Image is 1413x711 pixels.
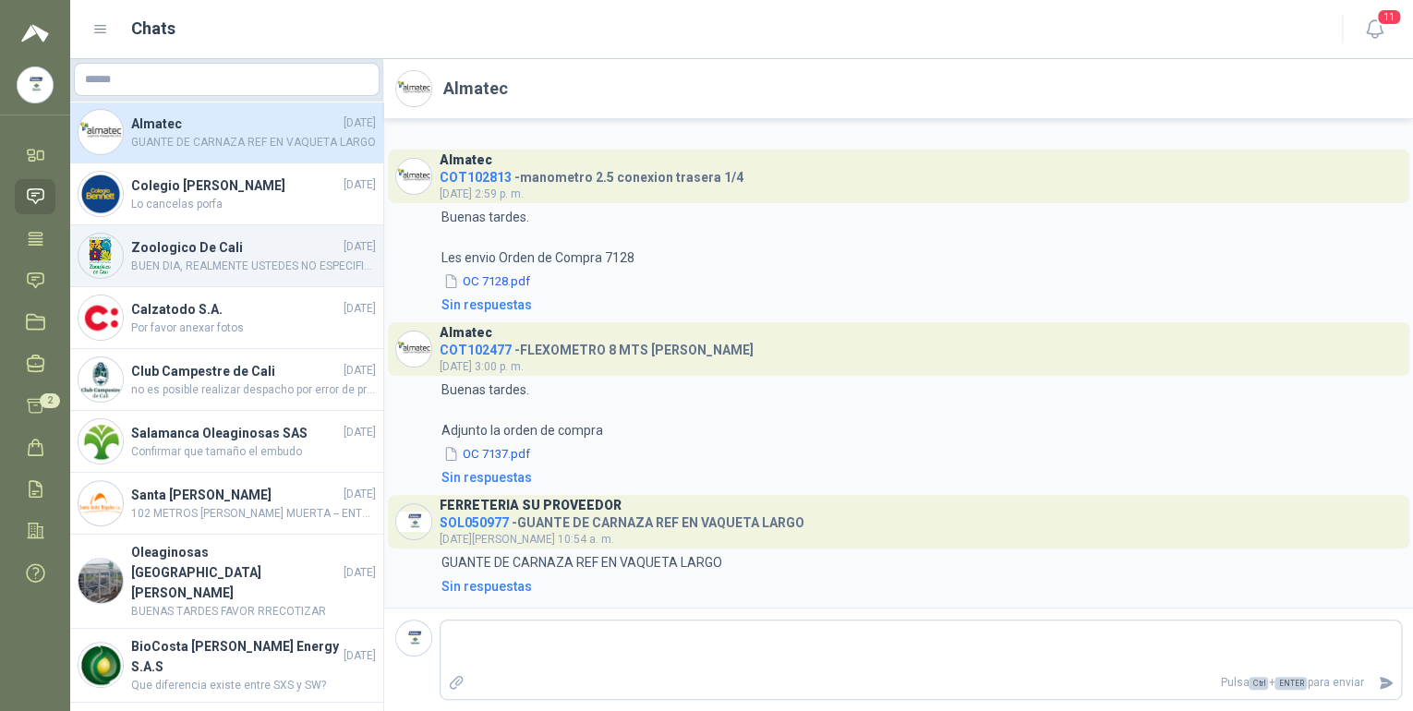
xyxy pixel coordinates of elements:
[344,564,376,582] span: [DATE]
[131,175,340,196] h4: Colegio [PERSON_NAME]
[344,114,376,132] span: [DATE]
[441,467,532,488] div: Sin respuestas
[131,636,340,677] h4: BioCosta [PERSON_NAME] Energy S.A.S
[440,360,524,373] span: [DATE] 3:00 p. m.
[396,504,431,539] img: Company Logo
[1376,8,1402,26] span: 11
[131,319,376,337] span: Por favor anexar fotos
[440,500,622,511] h3: FERRETERIA SU PROVEEDOR
[78,481,123,525] img: Company Logo
[440,511,804,528] h4: - GUANTE DE CARNAZA REF EN VAQUETA LARGO
[440,533,614,546] span: [DATE][PERSON_NAME] 10:54 a. m.
[344,362,376,380] span: [DATE]
[440,187,524,200] span: [DATE] 2:59 p. m.
[78,295,123,340] img: Company Logo
[131,196,376,213] span: Lo cancelas porfa
[131,603,376,621] span: BUENAS TARDES FAVOR RRECOTIZAR
[70,287,383,349] a: Company LogoCalzatodo S.A.[DATE]Por favor anexar fotos
[344,176,376,194] span: [DATE]
[131,299,340,319] h4: Calzatodo S.A.
[441,667,472,699] label: Adjuntar archivos
[344,647,376,665] span: [DATE]
[441,380,603,440] p: Buenas tardes. Adjunto la orden de compra
[440,338,754,355] h4: - FLEXOMETRO 8 MTS [PERSON_NAME]
[440,170,512,185] span: COT102813
[396,331,431,367] img: Company Logo
[443,76,508,102] h2: Almatec
[70,629,383,703] a: Company LogoBioCosta [PERSON_NAME] Energy S.A.S[DATE]Que diferencia existe entre SXS y SW?
[21,22,49,44] img: Logo peakr
[18,67,53,102] img: Company Logo
[70,411,383,473] a: Company LogoSalamanca Oleaginosas SAS[DATE]Confirmar que tamaño el embudo
[438,467,1402,488] a: Sin respuestas
[441,552,722,572] p: GUANTE DE CARNAZA REF EN VAQUETA LARGO
[70,349,383,411] a: Company LogoClub Campestre de Cali[DATE]no es posible realizar despacho por error de precio
[40,393,60,408] span: 2
[344,300,376,318] span: [DATE]
[440,343,512,357] span: COT102477
[441,271,532,291] button: OC 7128.pdf
[1358,13,1391,46] button: 11
[472,667,1371,699] p: Pulsa + para enviar
[441,295,532,315] div: Sin respuestas
[438,295,1402,315] a: Sin respuestas
[440,328,492,338] h3: Almatec
[131,443,376,461] span: Confirmar que tamaño el embudo
[78,419,123,464] img: Company Logo
[396,71,431,106] img: Company Logo
[78,110,123,154] img: Company Logo
[344,238,376,256] span: [DATE]
[131,258,376,275] span: BUEN DIA, REALMENTE USTEDES NO ESPECIFICAN SI QUIEREN REDONDA O CUADRADA, YO LES COTICE CUADRADA
[131,677,376,694] span: Que diferencia existe entre SXS y SW?
[1371,667,1401,699] button: Enviar
[131,485,340,505] h4: Santa [PERSON_NAME]
[1274,677,1307,690] span: ENTER
[78,172,123,216] img: Company Logo
[78,559,123,603] img: Company Logo
[396,159,431,194] img: Company Logo
[396,621,431,656] img: Company Logo
[131,505,376,523] span: 102 METROS [PERSON_NAME] MUERTA -- ENTREGAR EN AVIABONO JUDEA
[15,389,55,423] a: 2
[131,134,376,151] span: GUANTE DE CARNAZA REF EN VAQUETA LARGO
[1249,677,1268,690] span: Ctrl
[344,486,376,503] span: [DATE]
[440,515,509,530] span: SOL050977
[70,102,383,163] a: Company LogoAlmatec[DATE]GUANTE DE CARNAZA REF EN VAQUETA LARGO
[131,16,175,42] h1: Chats
[78,643,123,687] img: Company Logo
[344,424,376,441] span: [DATE]
[441,444,532,464] button: OC 7137.pdf
[440,155,492,165] h3: Almatec
[78,357,123,402] img: Company Logo
[131,237,340,258] h4: Zoologico De Cali
[70,473,383,535] a: Company LogoSanta [PERSON_NAME][DATE]102 METROS [PERSON_NAME] MUERTA -- ENTREGAR EN AVIABONO JUDEA
[131,542,340,603] h4: Oleaginosas [GEOGRAPHIC_DATA][PERSON_NAME]
[440,165,743,183] h4: - manometro 2.5 conexion trasera 1/4
[441,207,634,268] p: Buenas tardes. Les envio Orden de Compra 7128
[70,163,383,225] a: Company LogoColegio [PERSON_NAME][DATE]Lo cancelas porfa
[131,381,376,399] span: no es posible realizar despacho por error de precio
[70,225,383,287] a: Company LogoZoologico De Cali[DATE]BUEN DIA, REALMENTE USTEDES NO ESPECIFICAN SI QUIEREN REDONDA ...
[131,361,340,381] h4: Club Campestre de Cali
[131,423,340,443] h4: Salamanca Oleaginosas SAS
[78,234,123,278] img: Company Logo
[131,114,340,134] h4: Almatec
[70,535,383,629] a: Company LogoOleaginosas [GEOGRAPHIC_DATA][PERSON_NAME][DATE]BUENAS TARDES FAVOR RRECOTIZAR
[438,576,1402,597] a: Sin respuestas
[441,576,532,597] div: Sin respuestas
